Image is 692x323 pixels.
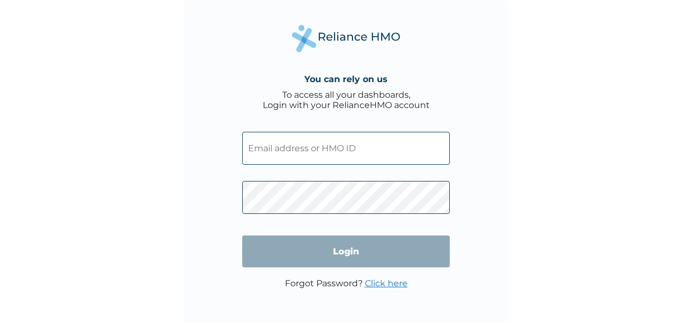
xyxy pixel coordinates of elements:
[304,74,388,84] h4: You can rely on us
[263,90,430,110] div: To access all your dashboards, Login with your RelianceHMO account
[292,25,400,52] img: Reliance Health's Logo
[365,278,408,288] a: Click here
[242,235,450,267] input: Login
[285,278,408,288] p: Forgot Password?
[242,132,450,165] input: Email address or HMO ID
